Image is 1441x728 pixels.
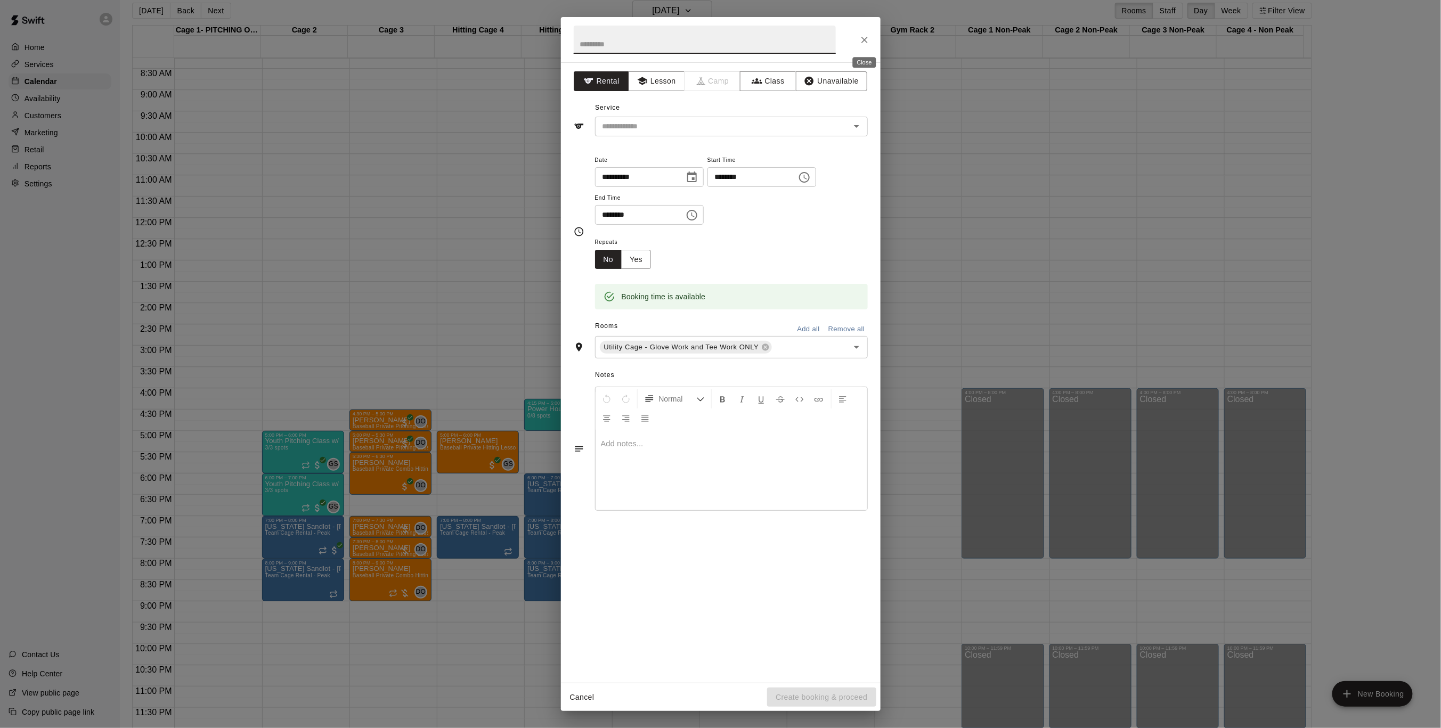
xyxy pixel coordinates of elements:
[595,235,660,250] span: Repeats
[714,389,732,408] button: Format Bold
[574,121,584,132] svg: Service
[636,408,654,428] button: Justify Align
[595,104,620,111] span: Service
[853,57,876,68] div: Close
[794,167,815,188] button: Choose time, selected time is 10:15 PM
[855,30,874,50] button: Close
[617,389,635,408] button: Redo
[574,71,630,91] button: Rental
[681,167,703,188] button: Choose date, selected date is Oct 16, 2025
[792,321,826,338] button: Add all
[771,389,789,408] button: Format Strikethrough
[595,153,704,168] span: Date
[574,444,584,454] svg: Notes
[810,389,828,408] button: Insert Link
[629,71,685,91] button: Lesson
[826,321,868,338] button: Remove all
[622,287,706,306] div: Booking time is available
[796,71,867,91] button: Unavailable
[595,250,622,269] button: No
[707,153,816,168] span: Start Time
[617,408,635,428] button: Right Align
[659,394,696,404] span: Normal
[791,389,809,408] button: Insert Code
[640,389,709,408] button: Formatting Options
[595,367,867,384] span: Notes
[574,342,584,353] svg: Rooms
[574,226,584,237] svg: Timing
[595,191,704,206] span: End Time
[598,408,616,428] button: Center Align
[595,322,618,330] span: Rooms
[565,688,599,707] button: Cancel
[733,389,751,408] button: Format Italics
[849,340,864,355] button: Open
[621,250,651,269] button: Yes
[681,205,703,226] button: Choose time, selected time is 10:45 PM
[685,71,741,91] span: Camps can only be created in the Services page
[600,342,763,353] span: Utility Cage - Glove Work and Tee Work ONLY
[598,389,616,408] button: Undo
[752,389,770,408] button: Format Underline
[600,341,772,354] div: Utility Cage - Glove Work and Tee Work ONLY
[849,119,864,134] button: Open
[834,389,852,408] button: Left Align
[740,71,796,91] button: Class
[595,250,652,269] div: outlined button group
